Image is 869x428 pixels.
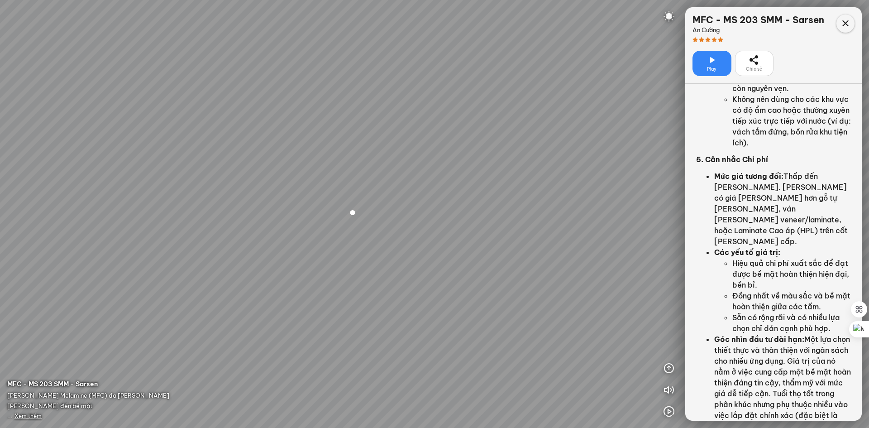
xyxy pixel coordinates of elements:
li: Sẵn có rộng rãi và có nhiều lựa chọn chỉ dán cạnh phù hợp. [732,312,851,334]
span: Play [707,66,716,73]
div: MFC - MS 203 SMM - Sarsen [692,14,824,25]
li: Không nên dùng cho các khu vực có độ ẩm cao hoặc thường xuyên tiếp xúc trực tiếp với nước (ví dụ:... [732,94,851,148]
li: Hiệu quả chi phí xuất sắc để đạt được bề mặt hoàn thiện hiện đại, bền bỉ. [732,258,851,290]
span: star [699,37,704,43]
span: Chia sẻ [746,66,762,73]
strong: 5. Cân nhắc Chi phí [696,155,768,164]
span: star [705,37,711,43]
span: star [711,37,717,43]
span: star [692,37,698,43]
li: Đồng nhất về màu sắc và bề mặt hoàn thiện giữa các tấm. [732,290,851,312]
strong: Mức giá tương đối: [714,172,783,181]
strong: Các yếu tố giá trị: [714,248,780,257]
span: star [718,37,723,43]
span: Xem thêm [14,413,42,419]
li: Thấp đến [PERSON_NAME]. [PERSON_NAME] có giá [PERSON_NAME] hơn gỗ tự [PERSON_NAME], ván [PERSON_N... [714,171,851,247]
img: logo [664,11,674,22]
span: ... [7,412,42,419]
div: An Cường [692,25,824,34]
strong: Góc nhìn đầu tư dài hạn: [714,335,804,344]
